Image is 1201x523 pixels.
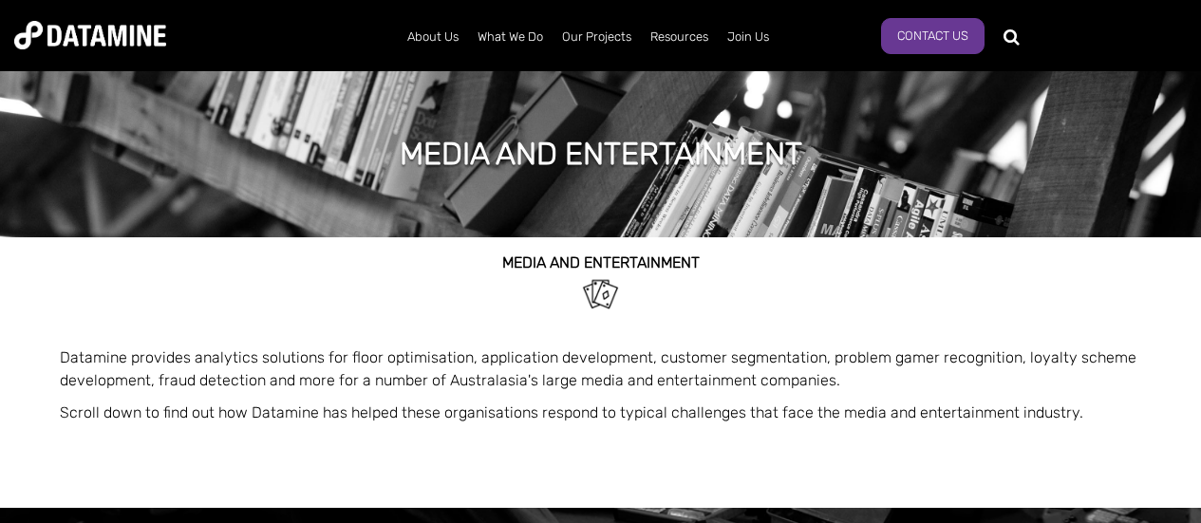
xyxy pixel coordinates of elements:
[60,254,1142,271] h2: Media and ENTERTAINMENT
[60,402,1142,424] p: Scroll down to find out how Datamine has helped these organisations respond to typical challenges...
[398,12,468,62] a: About Us
[468,12,553,62] a: What We Do
[718,12,779,62] a: Join Us
[400,133,802,175] h1: media and entertainment
[881,18,985,54] a: Contact Us
[641,12,718,62] a: Resources
[14,21,166,49] img: Datamine
[579,271,622,314] img: Entertainment-1
[553,12,641,62] a: Our Projects
[60,346,1142,392] p: Datamine provides analytics solutions for floor optimisation, application development, customer s...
